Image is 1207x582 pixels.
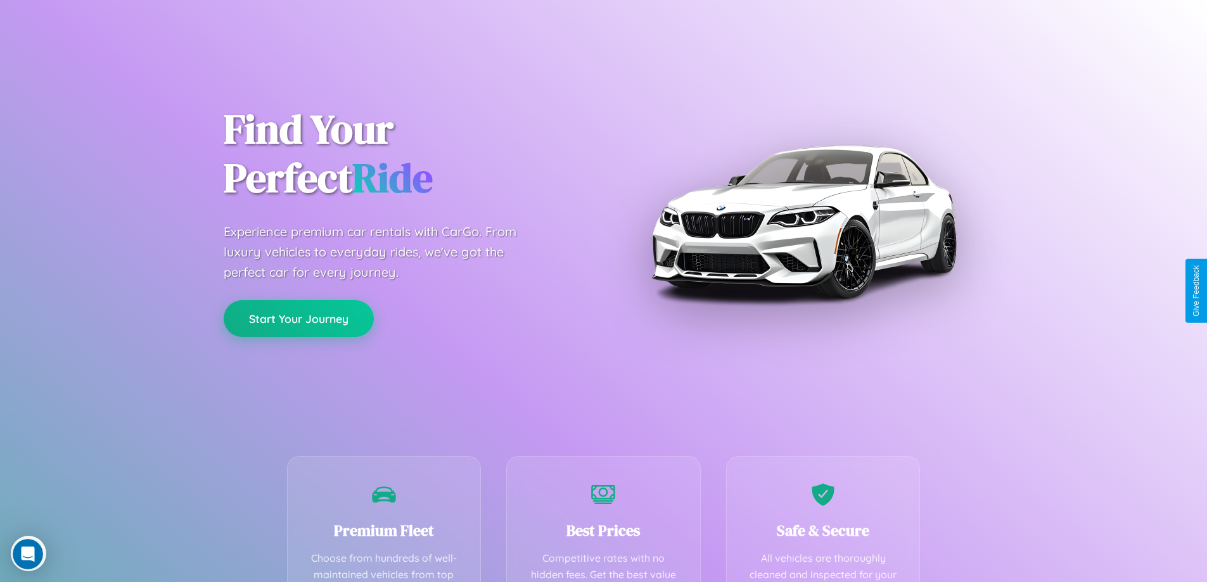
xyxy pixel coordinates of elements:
iframe: Intercom live chat [13,539,43,569]
h3: Premium Fleet [307,520,462,541]
h3: Safe & Secure [746,520,901,541]
div: Give Feedback [1192,265,1201,317]
p: Experience premium car rentals with CarGo. From luxury vehicles to everyday rides, we've got the ... [224,222,540,282]
iframe: Intercom live chat discovery launcher [11,536,46,571]
h3: Best Prices [526,520,681,541]
button: Start Your Journey [224,300,374,337]
img: Premium BMW car rental vehicle [645,63,962,380]
span: Ride [352,150,433,205]
h1: Find Your Perfect [224,105,585,203]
